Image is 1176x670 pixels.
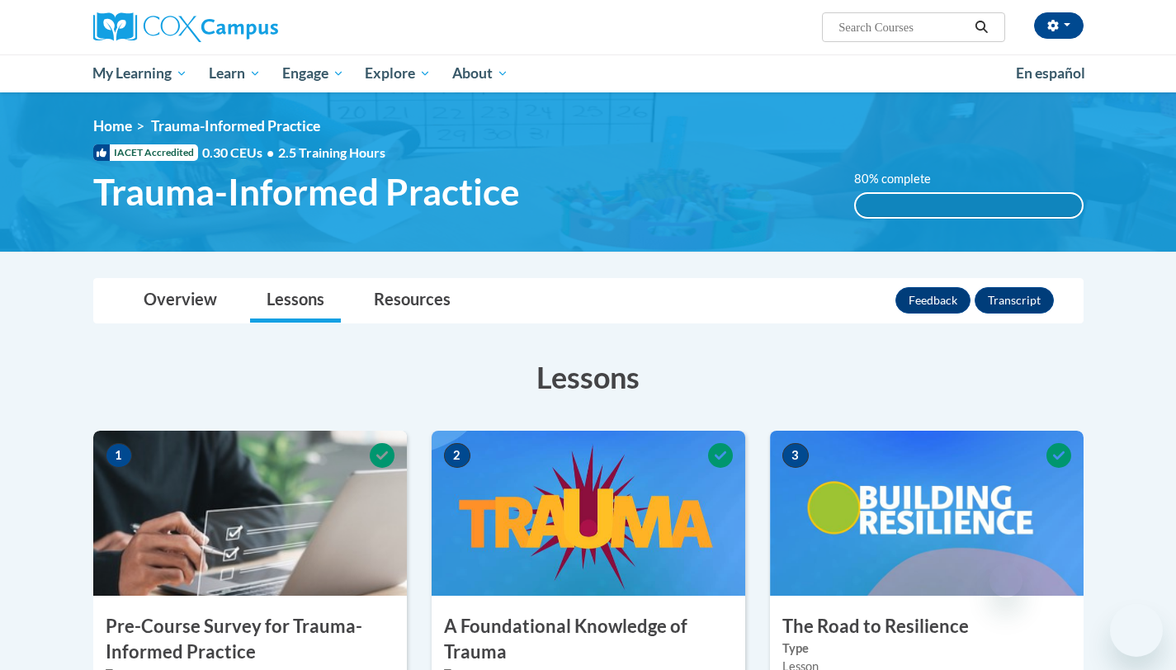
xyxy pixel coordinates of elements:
span: • [267,144,274,160]
a: About [442,54,519,92]
iframe: Close message [989,564,1023,597]
h3: Pre-Course Survey for Trauma-Informed Practice [93,614,407,665]
a: Resources [357,279,467,323]
h3: Lessons [93,356,1084,398]
a: En español [1005,56,1096,91]
a: Cox Campus [93,12,407,42]
span: Trauma-Informed Practice [93,170,520,214]
div: 100% [856,194,1082,217]
label: 80% complete [854,170,949,188]
input: Search Courses [837,17,969,37]
button: Account Settings [1034,12,1084,39]
span: 3 [782,443,809,468]
label: Type [782,639,1071,658]
iframe: Button to launch messaging window [1110,604,1163,657]
div: Main menu [68,54,1108,92]
button: Transcript [975,287,1054,314]
a: My Learning [83,54,199,92]
h3: A Foundational Knowledge of Trauma [432,614,745,665]
img: Course Image [432,431,745,596]
span: IACET Accredited [93,144,198,161]
span: 2.5 Training Hours [278,144,385,160]
a: Learn [198,54,272,92]
span: Explore [365,64,431,83]
span: Learn [209,64,261,83]
span: Trauma-Informed Practice [151,117,320,134]
a: Home [93,117,132,134]
span: About [452,64,508,83]
a: Explore [354,54,442,92]
button: Feedback [895,287,971,314]
img: Cox Campus [93,12,278,42]
button: Search [969,17,994,37]
h3: The Road to Resilience [770,614,1084,639]
img: Course Image [93,431,407,596]
span: Engage [282,64,344,83]
span: En español [1016,64,1085,82]
img: Course Image [770,431,1084,596]
a: Overview [127,279,234,323]
span: 0.30 CEUs [202,144,278,162]
span: 1 [106,443,132,468]
span: My Learning [92,64,187,83]
span: 2 [444,443,470,468]
a: Engage [272,54,355,92]
a: Lessons [250,279,341,323]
